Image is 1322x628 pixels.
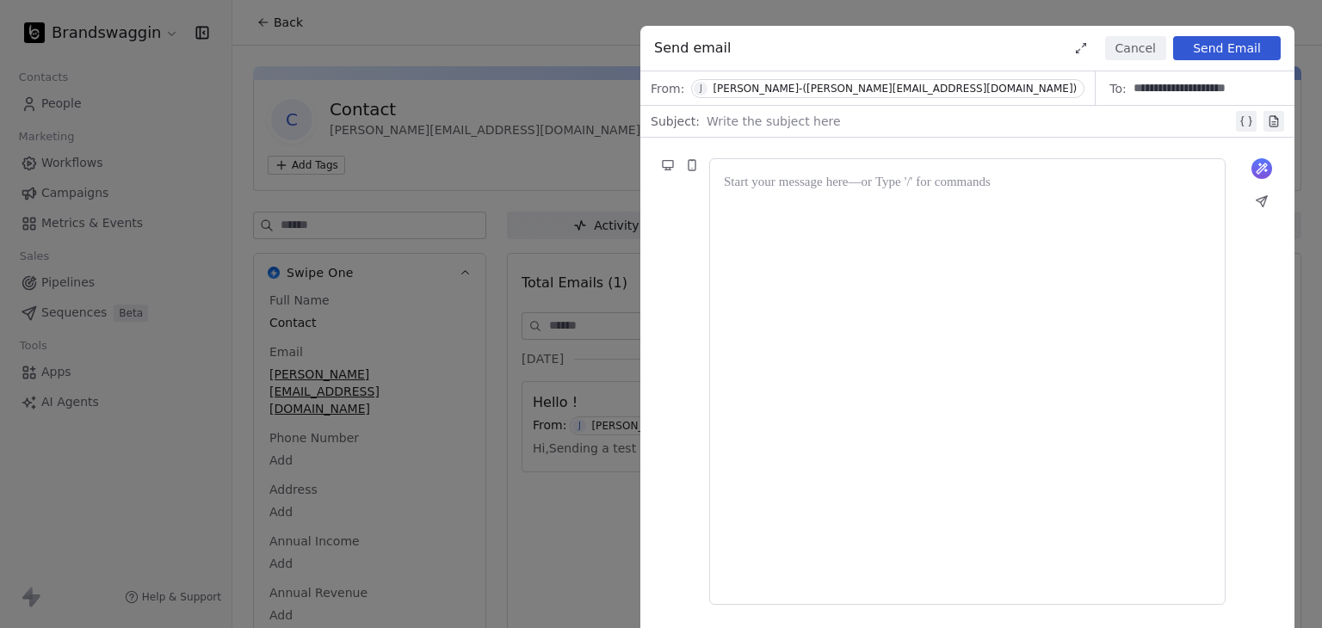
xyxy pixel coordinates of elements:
span: Subject: [651,113,700,135]
div: J [700,82,702,95]
button: Send Email [1173,36,1281,60]
span: To: [1109,80,1126,97]
span: From: [651,80,684,97]
button: Cancel [1105,36,1166,60]
span: Send email [654,38,732,58]
div: [PERSON_NAME]-([PERSON_NAME][EMAIL_ADDRESS][DOMAIN_NAME]) [713,83,1077,95]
